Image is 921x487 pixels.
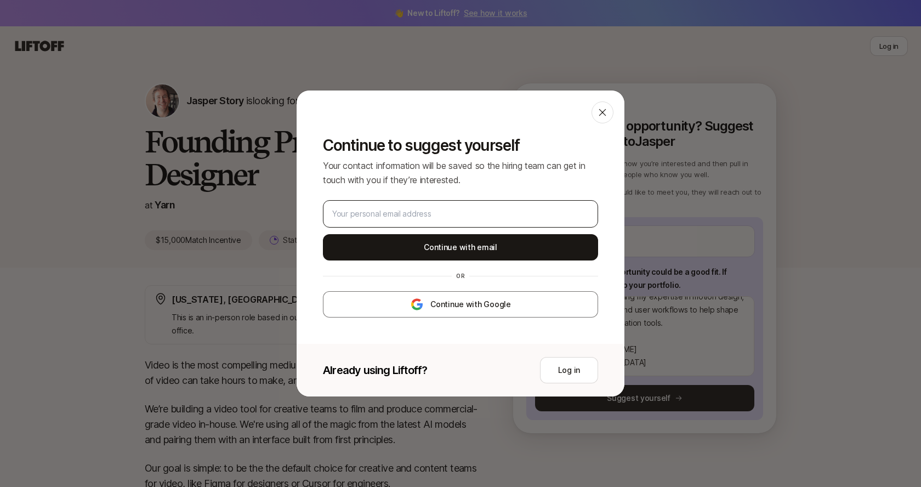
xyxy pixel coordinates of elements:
div: or [452,271,469,280]
p: Your contact information will be saved so the hiring team can get in touch with you if they’re in... [323,158,598,187]
button: Continue with email [323,234,598,261]
button: Continue with Google [323,291,598,318]
p: Continue to suggest yourself [323,137,598,154]
button: Log in [540,357,598,383]
img: google-logo [410,298,424,311]
input: Your personal email address [332,207,589,220]
p: Already using Liftoff? [323,363,427,378]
